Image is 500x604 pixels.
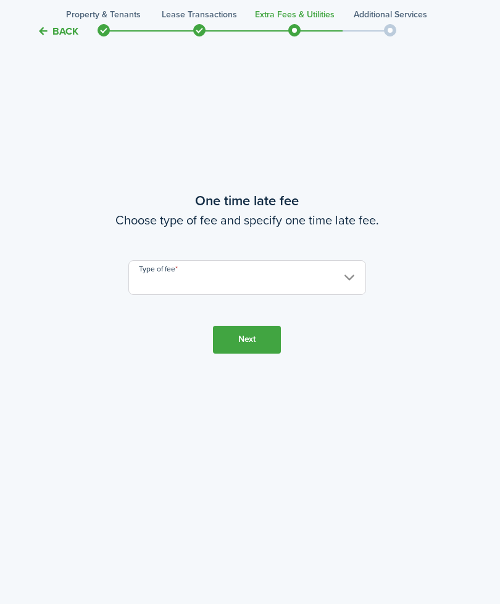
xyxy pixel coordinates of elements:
[354,8,427,21] stepper-dot-title: Additional Services
[37,25,78,38] button: Back
[3,211,491,229] wizard-step-header-description: Choose type of fee and specify one time late fee.
[66,8,141,21] stepper-dot-title: Property & Tenants
[255,8,335,21] stepper-dot-title: Extra fees & Utilities
[213,326,281,354] button: Next
[3,190,491,211] wizard-step-header-title: One time late fee
[162,8,237,21] stepper-dot-title: Lease Transactions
